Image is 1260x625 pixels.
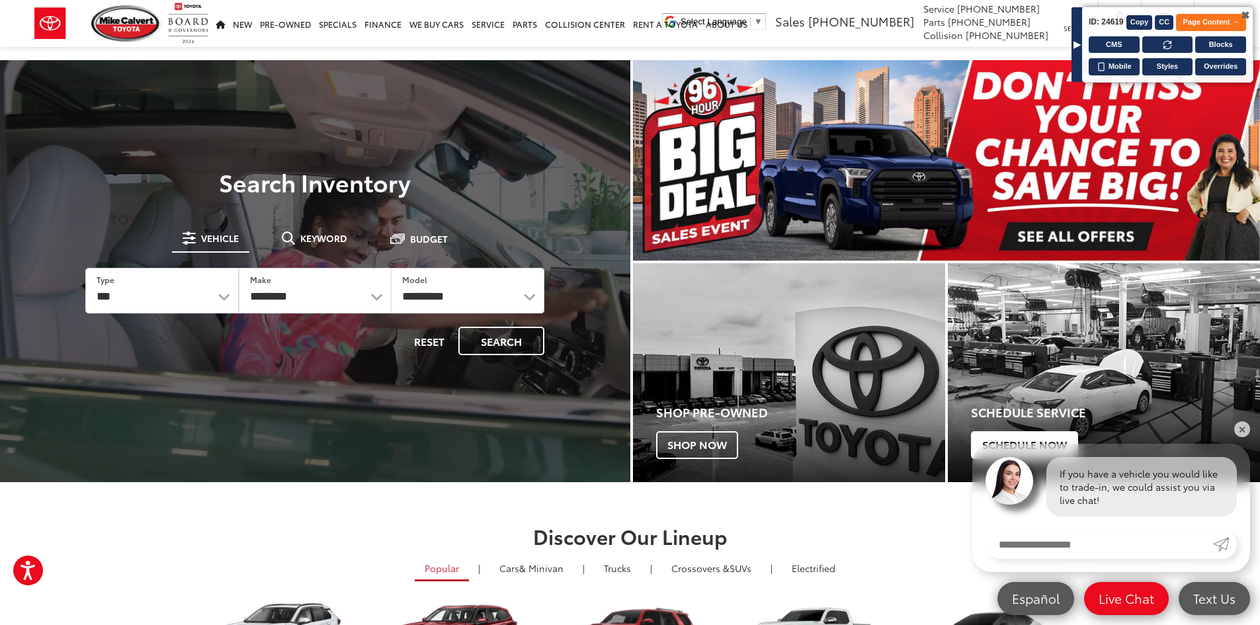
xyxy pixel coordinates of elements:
[97,274,114,285] label: Type
[923,28,963,42] span: Collision
[250,274,271,285] label: Make
[986,530,1213,559] input: Enter your message
[948,263,1260,482] a: Schedule Service Schedule Now
[948,15,1030,28] span: [PHONE_NUMBER]
[1046,457,1237,517] div: If you have a vehicle you would like to trade-in, we could assist you via live chat!
[1155,15,1173,30] button: CC
[633,263,945,482] div: Toyota
[1241,11,1249,21] span: ✖
[971,406,1260,419] h4: Schedule Service
[661,557,761,579] a: SUVs
[201,233,239,243] span: Vehicle
[1176,14,1246,31] button: Page Content →
[402,274,427,285] label: Model
[56,169,575,195] h3: Search Inventory
[1071,7,1082,82] div: ▶
[986,457,1033,505] img: Agent profile photo
[775,13,805,30] span: Sales
[475,562,483,575] li: |
[1084,582,1169,615] a: Live Chat
[767,562,776,575] li: |
[403,327,456,355] button: Reset
[671,562,730,575] span: Crossovers &
[164,525,1097,547] h2: Discover Our Lineup
[923,15,945,28] span: Parts
[300,233,347,243] span: Keyword
[647,562,655,575] li: |
[1092,590,1161,606] span: Live Chat
[1195,36,1246,54] button: Blocks
[1195,58,1246,75] button: Overrides
[410,234,448,243] span: Budget
[594,557,641,579] a: Trucks
[633,263,945,482] a: Shop Pre-Owned Shop Now
[1062,24,1091,33] span: Service
[1213,530,1237,559] a: Submit
[754,17,763,26] span: ▼
[1142,58,1193,75] button: Styles
[656,431,738,459] span: Shop Now
[1089,58,1140,75] button: Mobile
[923,2,954,15] span: Service
[1005,590,1066,606] span: Español
[1179,582,1250,615] a: Text Us
[519,562,564,575] span: & Minivan
[997,582,1074,615] a: Español
[808,13,914,30] span: [PHONE_NUMBER]
[489,557,573,579] a: Cars
[1089,36,1140,54] button: CMS
[1089,17,1124,28] span: ID: 24619
[1187,590,1242,606] span: Text Us
[971,431,1078,459] span: Schedule Now
[966,28,1048,42] span: [PHONE_NUMBER]
[957,2,1040,15] span: [PHONE_NUMBER]
[91,5,161,42] img: Mike Calvert Toyota
[1126,15,1153,30] button: Copy
[458,327,544,355] button: Search
[579,562,588,575] li: |
[656,406,945,419] h4: Shop Pre-Owned
[782,557,845,579] a: Electrified
[415,557,469,581] a: Popular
